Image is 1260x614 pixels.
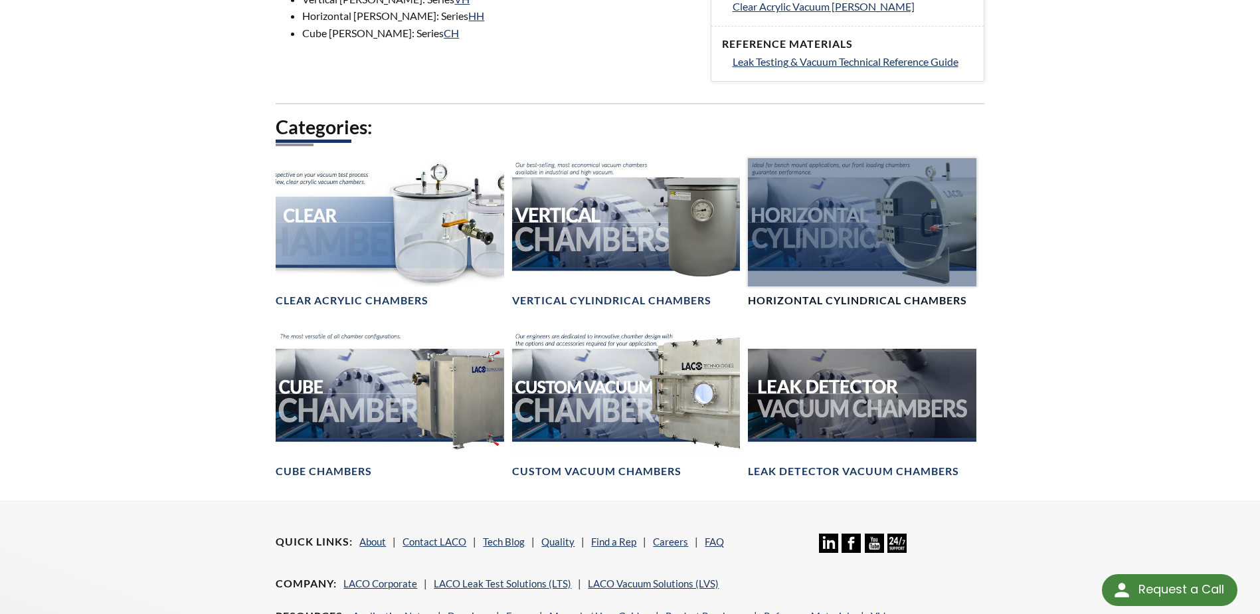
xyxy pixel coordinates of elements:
a: Cube Chambers headerCube Chambers [276,330,503,479]
img: 24/7 Support Icon [887,534,907,553]
h4: Reference Materials [722,37,973,51]
a: LACO Leak Test Solutions (LTS) [434,577,571,589]
div: Request a Call [1102,574,1237,606]
h4: Cube Chambers [276,464,372,478]
a: Quality [541,536,575,548]
a: Leak Testing & Vacuum Technical Reference Guide [733,53,973,70]
h4: Horizontal Cylindrical Chambers [748,294,967,308]
h4: Leak Detector Vacuum Chambers [748,464,959,478]
img: round button [1111,579,1132,601]
a: HH [468,9,484,22]
a: Contact LACO [403,536,466,548]
h4: Vertical Cylindrical Chambers [512,294,711,308]
a: LACO Corporate [343,577,417,589]
a: About [359,536,386,548]
h4: Clear Acrylic Chambers [276,294,428,308]
span: Leak Testing & Vacuum Technical Reference Guide [733,55,958,68]
a: CH [444,27,459,39]
li: Cube [PERSON_NAME]: Series [302,25,694,42]
a: Horizontal Cylindrical headerHorizontal Cylindrical Chambers [748,158,976,308]
a: Find a Rep [591,536,636,548]
a: Leak Test Vacuum Chambers headerLeak Detector Vacuum Chambers [748,330,976,479]
h2: Categories: [276,115,984,140]
a: Careers [653,536,688,548]
li: Horizontal [PERSON_NAME]: Series [302,7,694,25]
h4: Company [276,577,337,591]
a: Clear Chambers headerClear Acrylic Chambers [276,158,503,308]
a: 24/7 Support [887,543,907,555]
a: Custom Vacuum Chamber headerCustom Vacuum Chambers [512,330,740,479]
a: Tech Blog [483,536,525,548]
a: Vertical Vacuum Chambers headerVertical Cylindrical Chambers [512,158,740,308]
h4: Custom Vacuum Chambers [512,464,681,478]
a: FAQ [705,536,724,548]
a: LACO Vacuum Solutions (LVS) [588,577,719,589]
h4: Quick Links [276,535,353,549]
div: Request a Call [1138,574,1224,605]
